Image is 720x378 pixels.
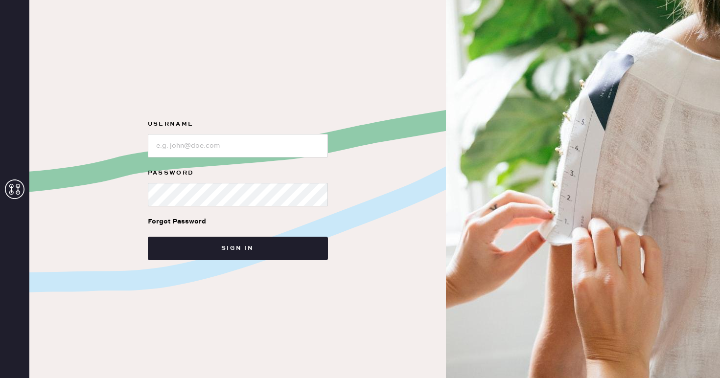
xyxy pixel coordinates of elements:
[148,134,328,157] input: e.g. john@doe.com
[148,216,206,227] div: Forgot Password
[148,118,328,130] label: Username
[148,206,206,237] a: Forgot Password
[148,167,328,179] label: Password
[148,237,328,260] button: Sign in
